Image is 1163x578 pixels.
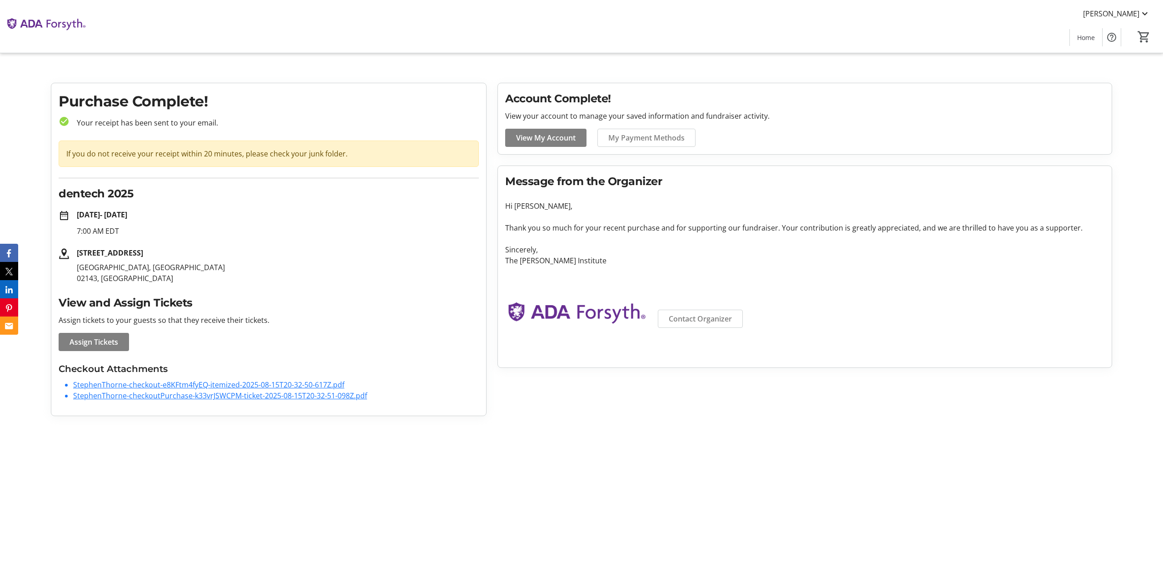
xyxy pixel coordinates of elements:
[505,90,1104,107] h2: Account Complete!
[59,315,479,326] p: Assign tickets to your guests so that they receive their tickets.
[70,337,118,347] span: Assign Tickets
[505,244,1104,255] p: Sincerely,
[1136,29,1152,45] button: Cart
[1103,28,1121,46] button: Help
[70,117,479,128] p: Your receipt has been sent to your email.
[73,391,367,401] a: StephenThorne-checkoutPurchase-k33vrJSWCPM-ticket-2025-08-15T20-32-51-098Z.pdf
[59,210,70,221] mat-icon: date_range
[597,129,696,147] a: My Payment Methods
[59,333,129,351] a: Assign Tickets
[505,255,1104,266] p: The [PERSON_NAME] Institute
[669,313,732,324] span: Contact Organizer
[77,248,143,258] strong: [STREET_ADDRESS]
[73,380,344,390] a: StephenThorne-checkout-e8KFtm4fyEQ-itemized-2025-08-15T20-32-50-617Z.pdf
[516,132,576,143] span: View My Account
[77,210,127,220] strong: [DATE] - [DATE]
[505,111,1104,121] p: View your account to manage your saved information and fundraiser activity.
[59,90,479,112] h1: Purchase Complete!
[505,173,1104,190] h2: Message from the Organizer
[505,129,586,147] a: View My Account
[59,116,70,127] mat-icon: check_circle
[608,132,685,143] span: My Payment Methods
[77,262,479,284] p: [GEOGRAPHIC_DATA], [GEOGRAPHIC_DATA] 02143, [GEOGRAPHIC_DATA]
[505,222,1104,233] p: Thank you so much for your recent purchase and for supporting our fundraiser. Your contribution i...
[505,201,1104,211] p: Hi [PERSON_NAME],
[59,295,479,311] h2: View and Assign Tickets
[1077,33,1095,42] span: Home
[1076,6,1158,21] button: [PERSON_NAME]
[5,4,86,49] img: The ADA Forsyth Institute's Logo
[1070,29,1102,46] a: Home
[59,141,479,167] div: If you do not receive your receipt within 20 minutes, please check your junk folder.
[1083,8,1139,19] span: [PERSON_NAME]
[59,362,479,376] h3: Checkout Attachments
[658,310,743,328] a: Contact Organizer
[77,226,479,236] p: 7:00 AM EDT
[59,186,479,202] h2: dentech 2025
[505,277,647,357] img: The ADA Forsyth Institute logo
